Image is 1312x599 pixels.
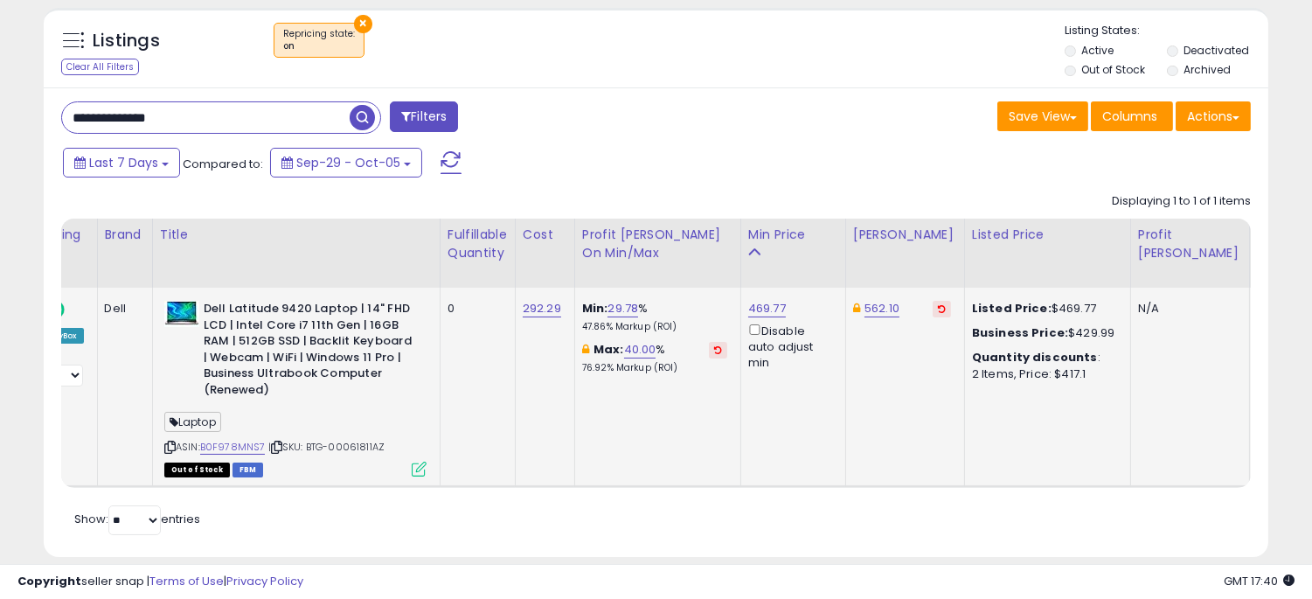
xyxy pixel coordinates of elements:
[160,226,433,244] div: Title
[89,154,158,171] span: Last 7 Days
[1081,62,1145,77] label: Out of Stock
[1091,101,1173,131] button: Columns
[448,301,502,317] div: 0
[233,463,264,477] span: FBM
[61,59,139,75] div: Clear All Filters
[582,300,608,317] b: Min:
[1176,101,1251,131] button: Actions
[972,366,1117,382] div: 2 Items, Price: $417.1
[164,301,427,475] div: ASIN:
[1184,43,1249,58] label: Deactivated
[105,301,139,317] div: Dell
[594,341,624,358] b: Max:
[17,574,303,590] div: seller snap | |
[1138,226,1242,262] div: Profit [PERSON_NAME]
[748,300,786,317] a: 469.77
[63,148,180,178] button: Last 7 Days
[972,324,1068,341] b: Business Price:
[748,226,838,244] div: Min Price
[972,325,1117,341] div: $429.99
[22,226,90,244] div: Repricing
[283,40,355,52] div: on
[283,27,355,53] span: Repricing state :
[149,573,224,589] a: Terms of Use
[1138,301,1236,317] div: N/A
[582,362,727,374] p: 76.92% Markup (ROI)
[164,301,199,327] img: 414B8QEQueL._SL40_.jpg
[1081,43,1114,58] label: Active
[523,226,567,244] div: Cost
[582,321,727,333] p: 47.86% Markup (ROI)
[582,226,733,262] div: Profit [PERSON_NAME] on Min/Max
[523,300,561,317] a: 292.29
[270,148,422,178] button: Sep-29 - Oct-05
[574,219,740,288] th: The percentage added to the cost of goods (COGS) that forms the calculator for Min & Max prices.
[1065,23,1268,39] p: Listing States:
[62,303,90,317] span: OFF
[582,301,727,333] div: %
[204,301,416,402] b: Dell Latitude 9420 Laptop | 14" FHD LCD | Intel Core i7 11th Gen | 16GB RAM | 512GB SSD | Backlit...
[268,440,385,454] span: | SKU: BTG-00061811AZ
[624,341,656,359] a: 40.00
[105,226,145,244] div: Brand
[164,412,221,432] span: Laptop
[390,101,458,132] button: Filters
[1184,62,1231,77] label: Archived
[1112,193,1251,210] div: Displaying 1 to 1 of 1 items
[582,342,727,374] div: %
[972,300,1052,317] b: Listed Price:
[200,440,266,455] a: B0F978MNS7
[1102,108,1157,125] span: Columns
[17,573,81,589] strong: Copyright
[354,15,372,33] button: ×
[972,226,1123,244] div: Listed Price
[93,29,160,53] h5: Listings
[864,300,899,317] a: 562.10
[607,300,638,317] a: 29.78
[997,101,1088,131] button: Save View
[164,463,230,477] span: All listings that are currently out of stock and unavailable for purchase on Amazon
[74,511,200,527] span: Show: entries
[853,226,957,244] div: [PERSON_NAME]
[972,350,1117,366] div: :
[448,226,508,262] div: Fulfillable Quantity
[972,349,1098,366] b: Quantity discounts
[183,156,263,172] span: Compared to:
[296,154,400,171] span: Sep-29 - Oct-05
[748,321,832,371] div: Disable auto adjust min
[226,573,303,589] a: Privacy Policy
[1224,573,1295,589] span: 2025-10-13 17:40 GMT
[972,301,1117,317] div: $469.77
